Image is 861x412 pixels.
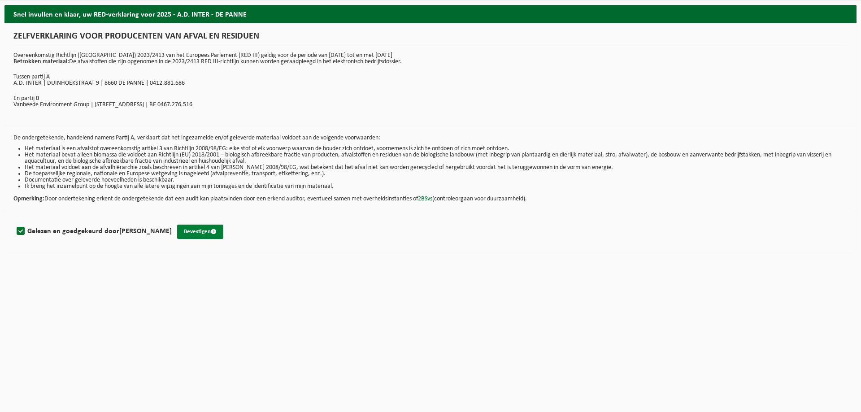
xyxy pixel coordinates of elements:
p: De ondergetekende, handelend namens Partij A, verklaart dat het ingezamelde en/of geleverde mater... [13,135,848,141]
p: Vanheede Environment Group | [STREET_ADDRESS] | BE 0467.276.516 [13,102,848,108]
li: Ik breng het inzamelpunt op de hoogte van alle latere wijzigingen aan mijn tonnages en de identif... [25,183,848,190]
label: Gelezen en goedgekeurd door [15,225,172,238]
strong: Opmerking: [13,195,44,202]
strong: [PERSON_NAME] [119,228,172,235]
h2: Snel invullen en klaar, uw RED-verklaring voor 2025 - A.D. INTER - DE PANNE [4,5,857,22]
li: De toepasselijke regionale, nationale en Europese wetgeving is nageleefd (afvalpreventie, transpo... [25,171,848,177]
p: Overeenkomstig Richtlijn ([GEOGRAPHIC_DATA]) 2023/2413 van het Europees Parlement (RED III) geldi... [13,52,848,65]
button: Bevestigen [177,225,223,239]
p: En partij B [13,95,848,102]
p: Door ondertekening erkent de ondergetekende dat een audit kan plaatsvinden door een erkend audito... [13,190,848,202]
li: Het materiaal bevat alleen biomassa die voldoet aan Richtlijn (EU) 2018/2001 – biologisch afbreek... [25,152,848,165]
a: 2BSvs [418,195,432,202]
p: A.D. INTER | DUINHOEKSTRAAT 9 | 8660 DE PANNE | 0412.881.686 [13,80,848,87]
li: Het materiaal voldoet aan de afvalhiërarchie zoals beschreven in artikel 4 van [PERSON_NAME] 2008... [25,165,848,171]
li: Het materiaal is een afvalstof overeenkomstig artikel 3 van Richtlijn 2008/98/EG: elke stof of el... [25,146,848,152]
li: Documentatie over geleverde hoeveelheden is beschikbaar. [25,177,848,183]
p: Tussen partij A [13,74,848,80]
h1: ZELFVERKLARING VOOR PRODUCENTEN VAN AFVAL EN RESIDUEN [13,32,848,46]
strong: Betrokken materiaal: [13,58,69,65]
